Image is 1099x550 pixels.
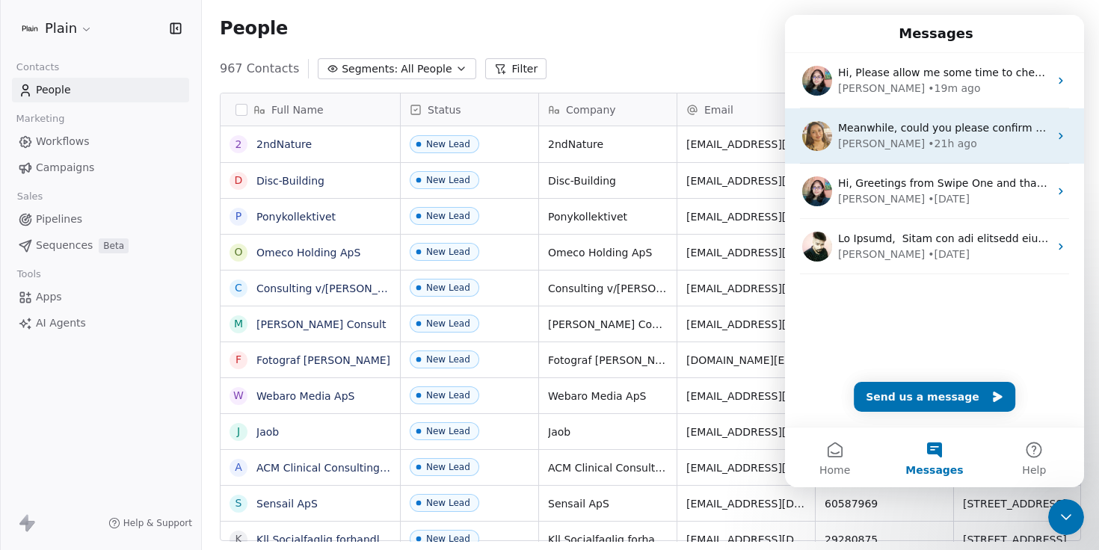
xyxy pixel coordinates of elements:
span: Jaob [548,424,668,439]
div: grid [221,126,401,542]
iframe: Intercom live chat [785,15,1084,487]
a: Ponykollektivet [256,211,336,223]
span: Sequences [36,238,93,253]
div: Status [401,93,538,126]
img: Profile image for Mrinal [17,161,47,191]
div: Company [539,93,677,126]
div: 2 [235,137,242,152]
div: W [233,388,244,404]
div: New Lead [426,534,470,544]
a: Campaigns [12,155,189,180]
a: Fotograf [PERSON_NAME] [256,354,390,366]
a: ACM Clinical Consulting Aps [256,462,402,474]
div: • 19m ago [143,66,195,81]
iframe: Intercom live chat [1048,499,1084,535]
span: Home [34,450,65,460]
img: Profile image for Siddarth [17,217,47,247]
div: S [235,495,242,511]
span: 967 Contacts [220,60,299,78]
div: New Lead [426,462,470,472]
div: [PERSON_NAME] [53,232,140,247]
span: [EMAIL_ADDRESS][DOMAIN_NAME] [686,245,806,260]
div: C [235,280,242,296]
span: Kll Socialfaglig forhandling [548,532,668,547]
span: People [220,17,288,40]
div: New Lead [426,390,470,401]
span: Company [566,102,616,117]
span: Messages [120,450,178,460]
span: Segments: [342,61,398,77]
img: Profile image for Harinder [17,106,47,136]
div: New Lead [426,426,470,436]
a: Webaro Media ApS [256,390,354,402]
span: [EMAIL_ADDRESS][DOMAIN_NAME] [686,460,806,475]
div: A [235,460,242,475]
a: Omeco Holding ApS [256,247,360,259]
div: J [237,424,240,439]
span: Meanwhile, could you please confirm if you had made any changes to the specific segment? If yes, ... [53,107,795,119]
span: Pipelines [36,211,82,227]
a: Kll Socialfaglig forhandling [256,534,395,546]
div: Email [677,93,815,126]
span: Sensail ApS [548,496,668,511]
span: Webaro Media ApS [548,389,668,404]
a: 2ndNature [256,138,312,150]
span: [EMAIL_ADDRESS][DOMAIN_NAME] [686,209,806,224]
div: O [234,244,242,260]
div: New Lead [426,282,470,293]
button: Send us a message [69,367,230,397]
div: [PERSON_NAME] [53,66,140,81]
span: Help & Support [123,517,192,529]
div: New Lead [426,175,470,185]
span: 2ndNature [548,137,668,152]
span: 60587969 [825,496,944,511]
div: [PERSON_NAME] [53,121,140,137]
span: [EMAIL_ADDRESS][DOMAIN_NAME] [686,137,806,152]
button: Messages [99,412,199,472]
div: New Lead [426,247,470,257]
span: Apps [36,289,62,305]
div: New Lead [426,318,470,329]
div: F [235,352,241,368]
a: Disc-Building [256,175,324,187]
div: • [DATE] [143,176,185,192]
div: D [235,173,243,188]
div: New Lead [426,354,470,365]
a: Pipelines [12,207,189,232]
a: Workflows [12,129,189,154]
a: Consulting v/[PERSON_NAME] [256,282,412,294]
button: Help [200,412,299,472]
span: [EMAIL_ADDRESS][DOMAIN_NAME] [686,496,806,511]
span: All People [401,61,452,77]
div: K [235,531,241,547]
span: Status [428,102,461,117]
span: [EMAIL_ADDRESS][DOMAIN_NAME] [686,532,806,547]
span: Fotograf [PERSON_NAME] [548,353,668,368]
span: [STREET_ADDRESS] [963,496,1083,511]
a: SequencesBeta [12,233,189,258]
span: Omeco Holding ApS [548,245,668,260]
img: Plain-Logo-Tile.png [21,19,39,37]
span: [EMAIL_ADDRESS][DOMAIN_NAME] [686,281,806,296]
span: People [36,82,71,98]
a: Help & Support [108,517,192,529]
div: [PERSON_NAME] [53,176,140,192]
div: • [DATE] [143,232,185,247]
button: Plain [18,16,96,41]
span: Help [237,450,261,460]
a: Apps [12,285,189,309]
span: Full Name [271,102,324,117]
div: Full Name [221,93,400,126]
a: AI Agents [12,311,189,336]
span: Workflows [36,134,90,149]
div: New Lead [426,211,470,221]
span: [DOMAIN_NAME][EMAIL_ADDRESS][DOMAIN_NAME] [686,353,806,368]
span: [EMAIL_ADDRESS][DOMAIN_NAME] [686,317,806,332]
div: • 21h ago [143,121,191,137]
span: Email [704,102,733,117]
div: P [235,208,241,224]
span: AI Agents [36,315,86,331]
span: [EMAIL_ADDRESS][DOMAIN_NAME] [686,173,806,188]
